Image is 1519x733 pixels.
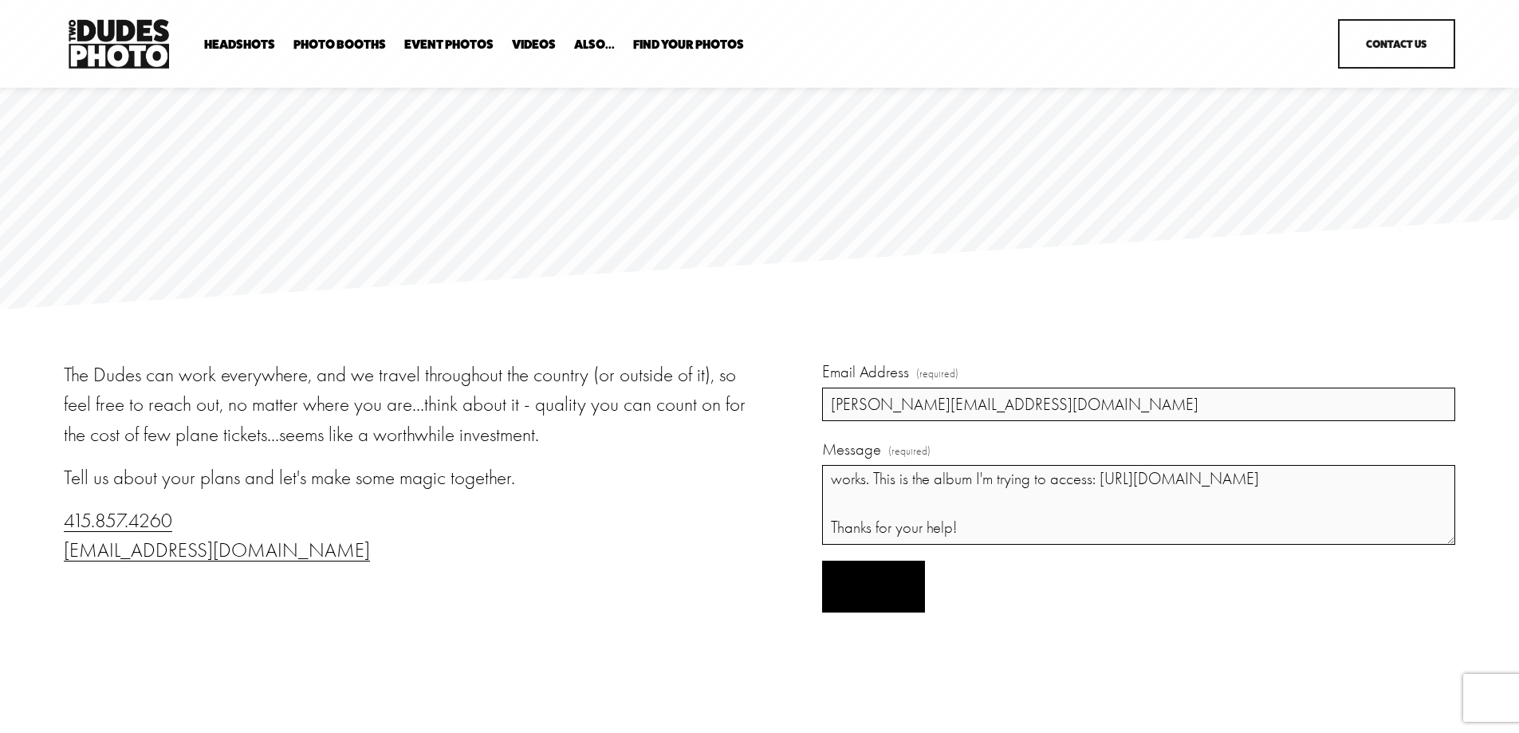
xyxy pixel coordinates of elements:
span: Photo Booths [293,38,386,51]
span: Headshots [204,38,275,51]
span: Find Your Photos [633,38,744,51]
img: Two Dudes Photo | Headshots, Portraits &amp; Photo Booths [64,15,174,73]
span: Submit [851,579,897,594]
button: SubmitSubmit [822,561,925,613]
span: Message [822,437,881,462]
a: folder dropdown [204,37,275,53]
a: folder dropdown [293,37,386,53]
span: (required) [888,443,931,460]
a: Videos [512,37,556,53]
span: (required) [916,366,958,383]
span: Email Address [822,360,909,384]
a: folder dropdown [633,37,744,53]
p: The Dudes can work everywhere, and we travel throughout the country (or outside of it), so feel f... [64,360,755,450]
a: Contact Us [1338,19,1455,69]
span: Also... [574,38,615,51]
a: [EMAIL_ADDRESS][DOMAIN_NAME] [64,538,370,562]
p: Tell us about your plans and let's make some magic together. [64,463,755,493]
textarea: Hi there! I'm an old client (well, I'm not old, but you get what I mean) of yours and I was looki... [822,465,1455,545]
a: folder dropdown [574,37,615,53]
a: Event Photos [404,37,494,53]
a: 415.857.4260 [64,509,172,532]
